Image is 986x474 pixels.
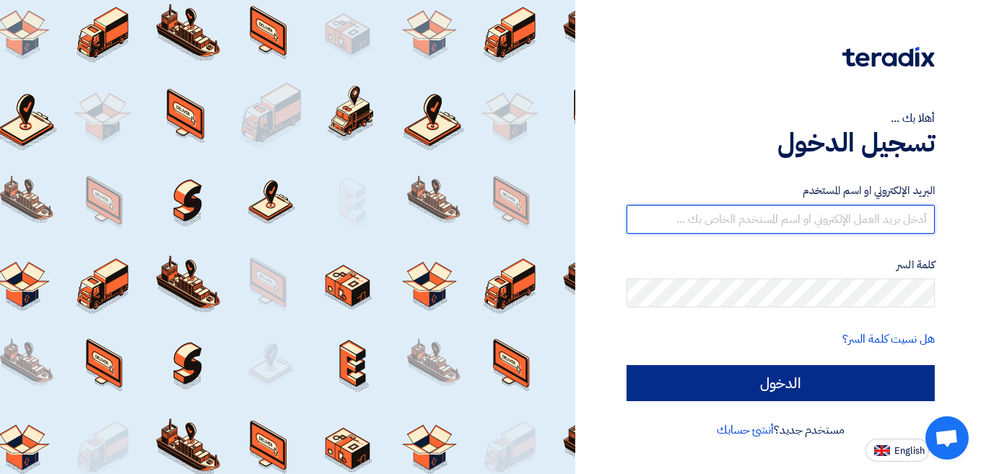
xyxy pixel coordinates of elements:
a: هل نسيت كلمة السر؟ [842,330,935,348]
a: أنشئ حسابك [717,421,774,439]
input: الدخول [627,365,935,401]
label: البريد الإلكتروني او اسم المستخدم [627,183,935,199]
label: كلمة السر [627,257,935,273]
div: مستخدم جديد؟ [627,421,935,439]
button: English [865,439,929,462]
div: أهلا بك ... [627,110,935,127]
span: English [894,446,925,456]
input: أدخل بريد العمل الإلكتروني او اسم المستخدم الخاص بك ... [627,205,935,234]
div: Open chat [925,416,969,460]
img: en-US.png [874,445,890,456]
h1: تسجيل الدخول [627,127,935,159]
img: Teradix logo [842,47,935,67]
